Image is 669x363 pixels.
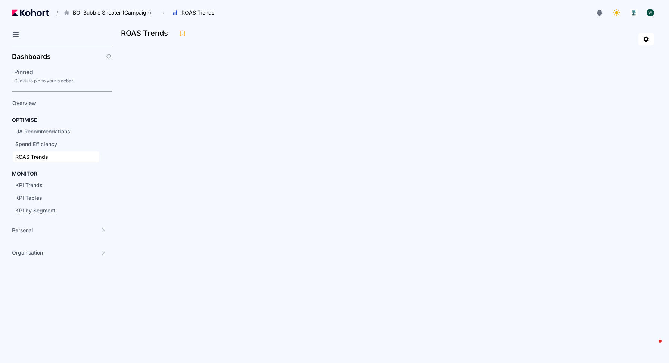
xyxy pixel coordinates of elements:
a: KPI Tables [13,192,99,203]
button: BO: Bubble Shooter (Campaign) [60,6,159,19]
a: ROAS Trends [13,151,99,162]
a: UA Recommendations [13,126,99,137]
span: KPI Tables [15,195,42,201]
span: Spend Efficiency [15,141,57,147]
img: logo_logo_images_1_20240607072359498299_20240828135028712857.jpeg [630,9,638,16]
span: / [50,9,58,17]
a: KPI Trends [13,180,99,191]
img: Kohort logo [12,9,49,16]
span: UA Recommendations [15,128,70,135]
span: Organisation [12,249,43,256]
h2: Pinned [14,67,112,76]
span: ROAS Trends [181,9,214,16]
button: ROAS Trends [168,6,222,19]
a: Overview [10,98,99,109]
span: KPI Trends [15,182,43,188]
a: Spend Efficiency [13,139,99,150]
span: › [161,10,166,16]
h2: Dashboards [12,53,51,60]
div: Click to pin to your sidebar. [14,78,112,84]
iframe: Intercom live chat [644,338,662,356]
span: Personal [12,227,33,234]
span: KPI by Segment [15,207,55,214]
h4: MONITOR [12,170,37,177]
a: KPI by Segment [13,205,99,216]
span: Overview [12,100,36,106]
h4: OPTIMISE [12,116,37,124]
h3: ROAS Trends [121,29,172,37]
span: ROAS Trends [15,154,48,160]
span: BO: Bubble Shooter (Campaign) [73,9,151,16]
